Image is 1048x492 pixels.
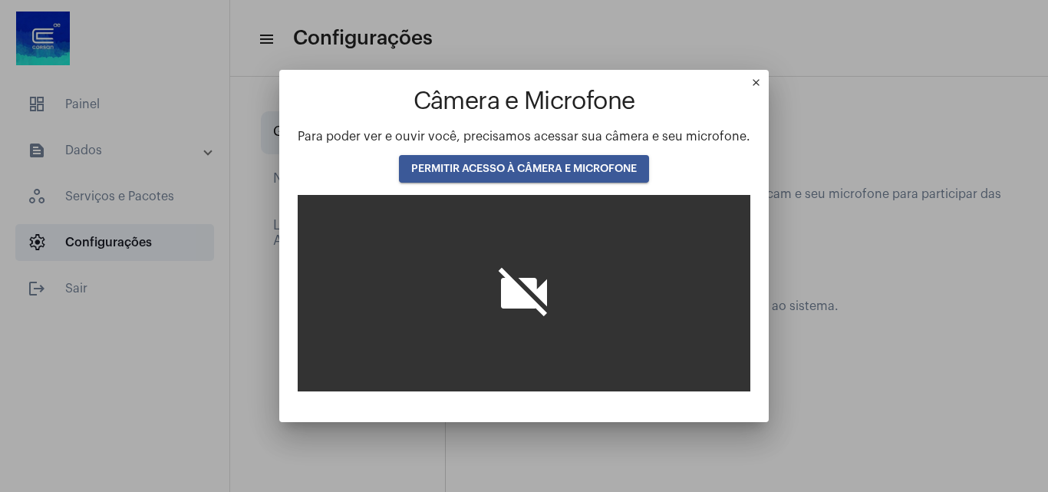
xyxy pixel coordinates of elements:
button: PERMITIR ACESSO À CÂMERA E MICROFONE [399,155,649,183]
mat-icon: close [750,77,769,95]
h1: Câmera e Microfone [298,88,750,115]
span: Para poder ver e ouvir você, precisamos acessar sua câmera e seu microfone. [298,130,750,143]
span: PERMITIR ACESSO À CÂMERA E MICROFONE [411,163,637,174]
i: videocam_off [493,263,555,324]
